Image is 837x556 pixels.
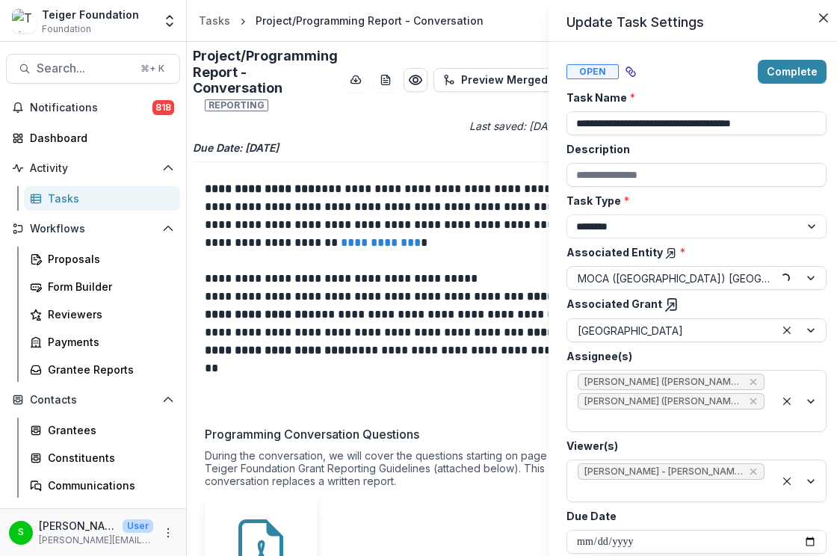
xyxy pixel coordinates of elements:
[566,438,818,454] label: Viewer(s)
[758,60,827,84] button: Complete
[566,64,619,79] span: Open
[747,464,759,479] div: Remove Stephanie - skoch@teigerfoundation.org
[566,296,818,312] label: Associated Grant
[566,508,818,524] label: Due Date
[584,396,743,407] span: [PERSON_NAME] ([PERSON_NAME][EMAIL_ADDRESS][DOMAIN_NAME])
[566,90,818,105] label: Task Name
[747,394,759,409] div: Remove Audrey Molloy (audrey@moca-tucson.org)
[566,193,818,208] label: Task Type
[619,60,643,84] button: View dependent tasks
[778,472,796,490] div: Clear selected options
[747,374,759,389] div: Remove Laura Copelin (laura@moca-tucson.org)
[584,377,743,387] span: [PERSON_NAME] ([PERSON_NAME][EMAIL_ADDRESS][DOMAIN_NAME])
[584,466,743,477] span: [PERSON_NAME] - [PERSON_NAME][EMAIL_ADDRESS][DOMAIN_NAME]
[566,348,818,364] label: Assignee(s)
[812,6,836,30] button: Close
[566,141,818,157] label: Description
[778,392,796,410] div: Clear selected options
[778,321,796,339] div: Clear selected options
[566,244,818,260] label: Associated Entity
